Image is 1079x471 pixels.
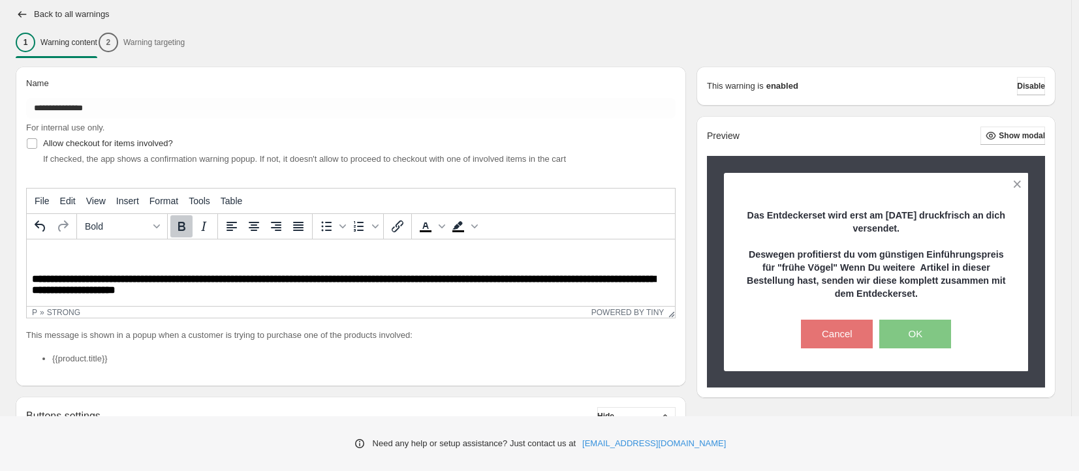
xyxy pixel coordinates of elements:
[80,215,164,237] button: Formats
[85,221,149,232] span: Bold
[34,9,110,20] h2: Back to all warnings
[801,320,873,348] button: Cancel
[1017,81,1045,91] span: Disable
[189,196,210,206] span: Tools
[40,308,44,317] div: »
[591,308,665,317] a: Powered by Tiny
[116,196,139,206] span: Insert
[414,215,447,237] div: Text color
[597,411,614,421] span: Hide
[52,352,676,365] li: {{product.title}}
[597,407,676,425] button: Hide
[980,127,1045,145] button: Show modal
[170,215,193,237] button: Bold
[149,196,178,206] span: Format
[60,196,76,206] span: Edit
[26,78,49,88] span: Name
[16,29,97,56] button: 1Warning content
[221,215,243,237] button: Align left
[287,215,309,237] button: Justify
[707,80,764,93] p: This warning is
[43,154,566,164] span: If checked, the app shows a confirmation warning popup. If not, it doesn't allow to proceed to ch...
[582,437,726,450] a: [EMAIL_ADDRESS][DOMAIN_NAME]
[386,215,409,237] button: Insert/edit link
[879,320,951,348] button: OK
[29,215,52,237] button: Undo
[221,196,242,206] span: Table
[32,308,37,317] div: p
[766,80,798,93] strong: enabled
[43,138,173,148] span: Allow checkout for items involved?
[707,130,740,142] h2: Preview
[26,329,676,342] p: This message is shown in a popup when a customer is trying to purchase one of the products involved:
[27,239,675,306] iframe: Rich Text Area
[447,215,480,237] div: Background color
[243,215,265,237] button: Align center
[747,249,1005,299] strong: Deswegen profitierst du vom günstigen Einführungspreis für "frühe Vögel" Wenn Du weitere Artikel ...
[26,123,104,132] span: For internal use only.
[1017,77,1045,95] button: Disable
[348,215,381,237] div: Numbered list
[664,307,675,318] div: Resize
[26,410,101,422] h2: Buttons settings
[16,33,35,52] div: 1
[52,215,74,237] button: Redo
[47,308,80,317] div: strong
[747,210,1005,234] strong: Das Entdeckerset wird erst am [DATE] druckfrisch an dich versendet.
[86,196,106,206] span: View
[265,215,287,237] button: Align right
[315,215,348,237] div: Bullet list
[193,215,215,237] button: Italic
[40,37,97,48] p: Warning content
[999,130,1045,141] span: Show modal
[35,196,50,206] span: File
